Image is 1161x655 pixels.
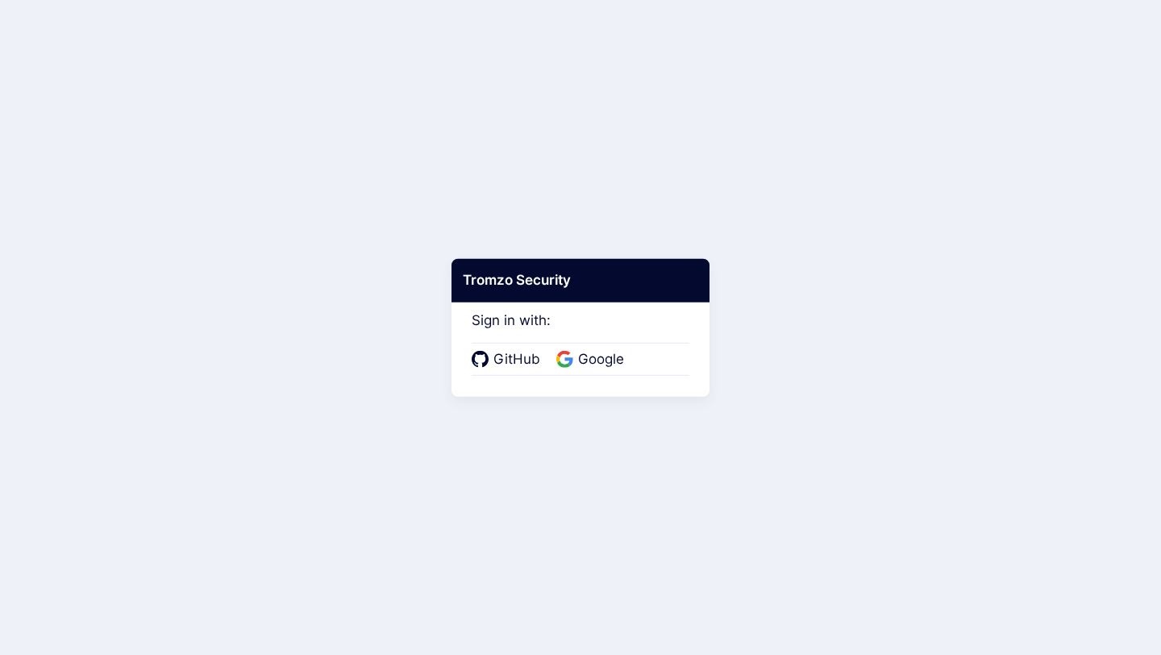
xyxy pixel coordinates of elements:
div: Tromzo Security [451,259,709,302]
div: Sign in with: [472,290,689,376]
a: GitHub [472,349,545,370]
span: Google [573,349,629,370]
span: GitHub [489,349,545,370]
a: Google [556,349,629,370]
